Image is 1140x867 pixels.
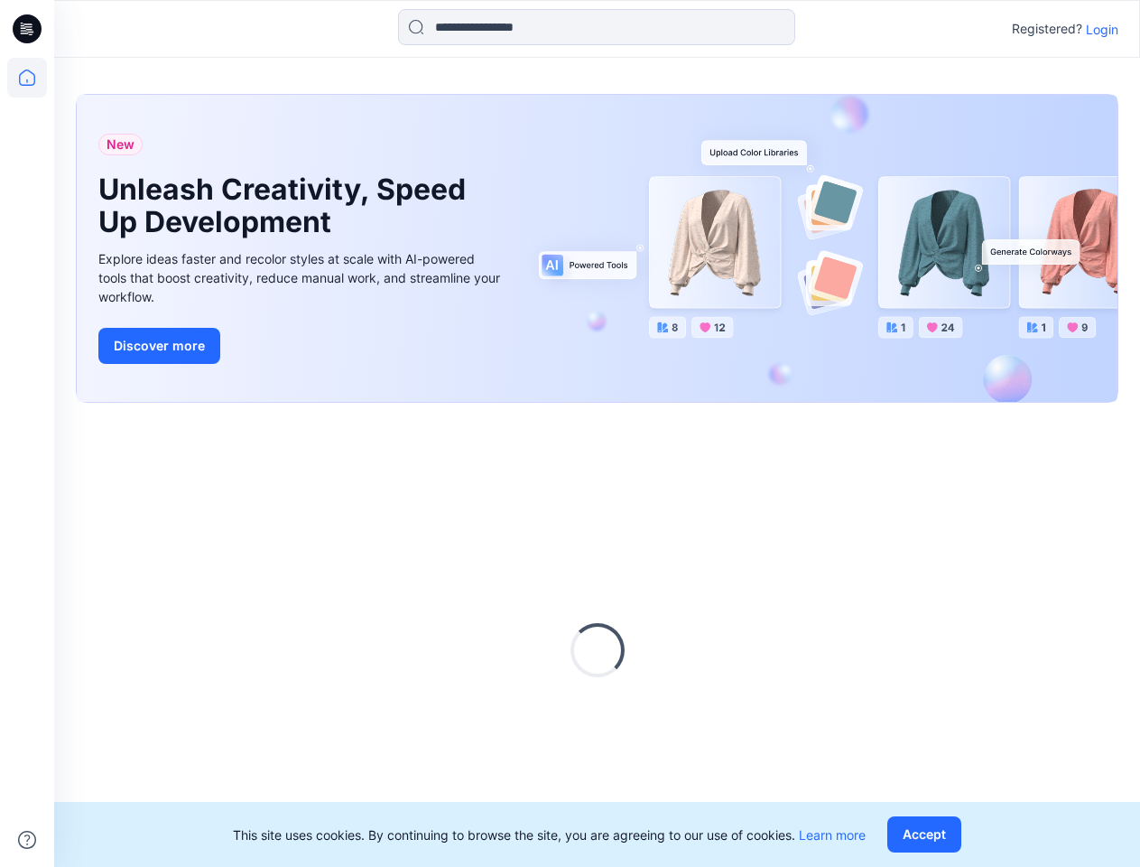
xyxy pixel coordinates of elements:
span: New [107,134,134,155]
a: Learn more [799,827,866,843]
button: Discover more [98,328,220,364]
a: Discover more [98,328,505,364]
div: Explore ideas faster and recolor styles at scale with AI-powered tools that boost creativity, red... [98,249,505,306]
h1: Unleash Creativity, Speed Up Development [98,173,477,238]
p: Login [1086,20,1118,39]
p: Registered? [1012,18,1082,40]
button: Accept [887,816,961,853]
p: This site uses cookies. By continuing to browse the site, you are agreeing to our use of cookies. [233,825,866,844]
